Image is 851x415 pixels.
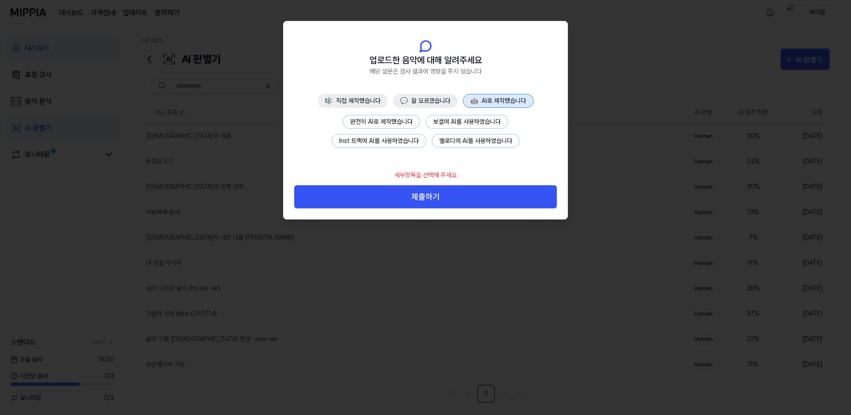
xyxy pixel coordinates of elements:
button: Inst 트랙에 AI를 사용하였습니다 [332,134,426,148]
button: 💬잘 모르겠습니다 [393,94,458,108]
button: 🤖AI로 제작했습니다 [463,94,534,108]
span: 🤖 [470,97,478,104]
button: 완전히 AI로 제작했습니다 [343,115,420,129]
div: 세부항목을 선택해 주세요 [389,165,462,185]
button: 보컬에 AI를 사용하였습니다 [425,115,508,129]
span: 해당 설문은 검사 결과에 영향을 주지 않습니다 [369,67,482,76]
button: 멜로디에 AI를 사용하였습니다 [432,134,520,148]
span: 💬 [400,97,408,104]
button: 🎼직접 제작했습니다 [318,94,388,108]
button: 제출하기 [294,185,557,209]
span: 🎼 [325,97,332,104]
span: 업로드한 음악에 대해 알려주세요 [369,53,482,67]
